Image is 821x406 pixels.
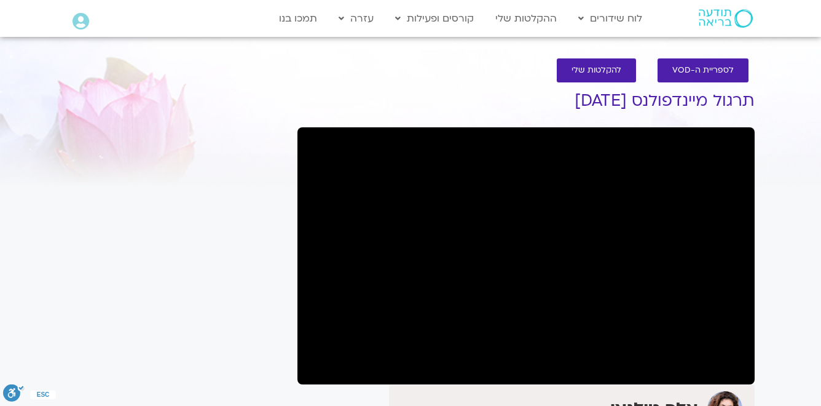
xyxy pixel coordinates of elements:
[672,66,734,75] span: לספריית ה-VOD
[699,9,753,28] img: תודעה בריאה
[389,7,480,30] a: קורסים ופעילות
[297,92,755,110] h1: תרגול מיינדפולנס [DATE]
[658,58,748,82] a: לספריית ה-VOD
[557,58,636,82] a: להקלטות שלי
[572,66,621,75] span: להקלטות שלי
[332,7,380,30] a: עזרה
[273,7,323,30] a: תמכו בנו
[572,7,648,30] a: לוח שידורים
[489,7,563,30] a: ההקלטות שלי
